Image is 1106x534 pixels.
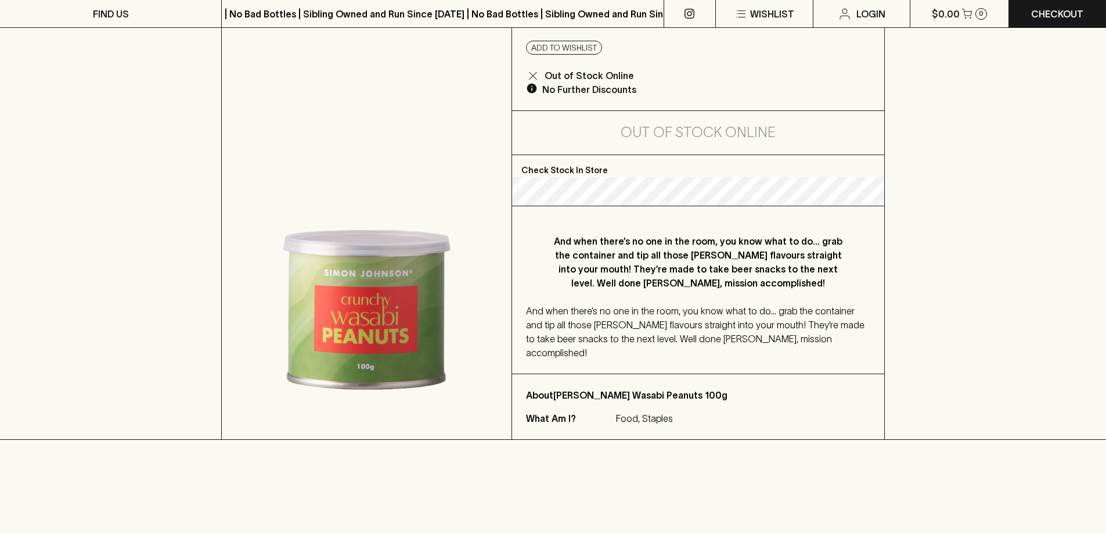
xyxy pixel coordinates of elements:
[1031,7,1083,21] p: Checkout
[932,7,960,21] p: $0.00
[526,411,613,425] p: What Am I?
[93,7,129,21] p: FIND US
[526,388,870,402] p: About [PERSON_NAME] Wasabi Peanuts 100g
[545,69,634,83] p: Out of Stock Online
[621,123,776,142] h5: Out of Stock Online
[616,411,673,425] p: Food, Staples
[526,306,864,358] span: And when there’s no one in the room, you know what to do… grab the container and tip all those [P...
[750,7,794,21] p: Wishlist
[222,3,511,439] img: 37681.png
[856,7,885,21] p: Login
[549,234,847,290] p: And when there’s no one in the room, you know what to do… grab the container and tip all those [P...
[542,83,636,96] p: No Further Discounts
[979,10,983,17] p: 0
[526,41,602,55] button: Add to wishlist
[512,155,884,177] p: Check Stock In Store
